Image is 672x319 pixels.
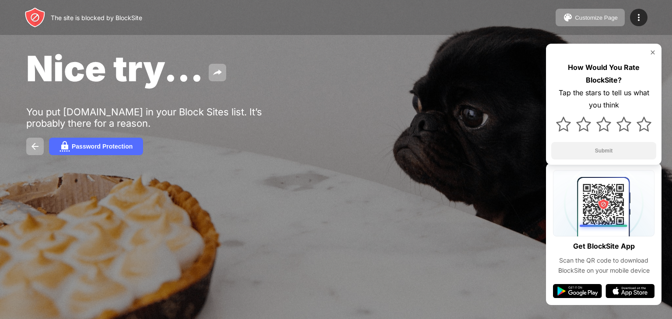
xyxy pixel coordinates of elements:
[605,284,654,298] img: app-store.svg
[575,14,618,21] div: Customize Page
[637,117,651,132] img: star.svg
[596,117,611,132] img: star.svg
[553,256,654,275] div: Scan the QR code to download BlockSite on your mobile device
[551,142,656,159] button: Submit
[563,12,573,23] img: pallet.svg
[72,143,133,150] div: Password Protection
[551,87,656,112] div: Tap the stars to tell us what you think
[551,61,656,87] div: How Would You Rate BlockSite?
[553,170,654,236] img: qrcode.svg
[556,117,571,132] img: star.svg
[49,138,143,155] button: Password Protection
[212,67,223,78] img: share.svg
[30,141,40,152] img: back.svg
[24,7,45,28] img: header-logo.svg
[553,284,602,298] img: google-play.svg
[556,9,625,26] button: Customize Page
[51,14,142,21] div: The site is blocked by BlockSite
[59,141,70,152] img: password.svg
[616,117,631,132] img: star.svg
[576,117,591,132] img: star.svg
[633,12,644,23] img: menu-icon.svg
[26,106,297,129] div: You put [DOMAIN_NAME] in your Block Sites list. It’s probably there for a reason.
[573,240,635,253] div: Get BlockSite App
[26,47,203,90] span: Nice try...
[649,49,656,56] img: rate-us-close.svg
